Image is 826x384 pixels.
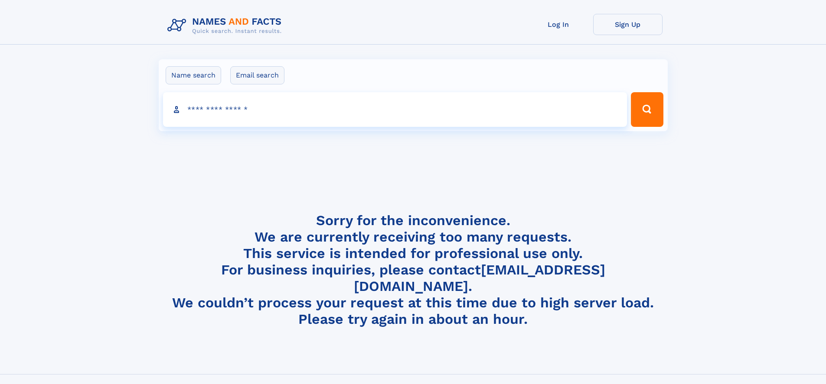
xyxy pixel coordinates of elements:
[593,14,663,35] a: Sign Up
[524,14,593,35] a: Log In
[230,66,284,84] label: Email search
[354,261,605,294] a: [EMAIL_ADDRESS][DOMAIN_NAME]
[163,92,627,127] input: search input
[166,66,221,84] label: Name search
[164,14,289,37] img: Logo Names and Facts
[164,212,663,328] h4: Sorry for the inconvenience. We are currently receiving too many requests. This service is intend...
[631,92,663,127] button: Search Button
